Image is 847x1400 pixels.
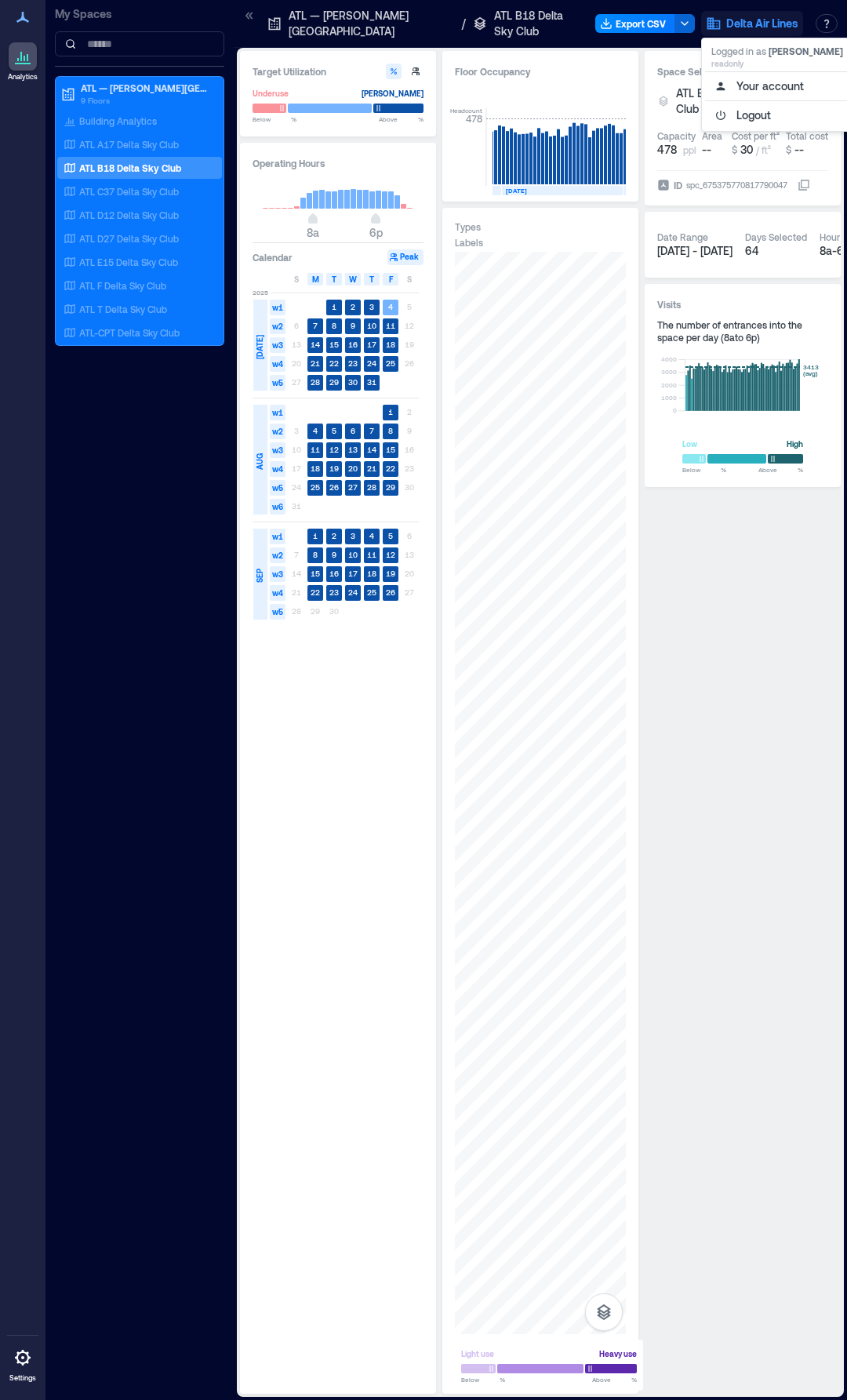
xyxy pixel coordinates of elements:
span: $ [732,144,737,155]
p: Logged in as [711,45,843,57]
text: [DATE] [506,187,527,195]
text: 31 [367,377,376,387]
text: 23 [329,587,339,597]
text: 25 [311,482,320,492]
span: S [407,273,412,285]
text: 18 [386,340,395,349]
text: 9 [332,550,336,559]
span: w1 [270,529,285,544]
text: 22 [329,358,339,368]
text: 27 [348,482,358,492]
button: IDspc_675375770817790047 [798,179,810,191]
p: ATL E15 Delta Sky Club [79,256,178,268]
span: w1 [270,300,285,315]
text: 11 [311,445,320,454]
span: w3 [270,566,285,582]
text: 8 [313,550,318,559]
text: 18 [367,569,376,578]
span: Below % [253,115,296,124]
p: ATL F Delta Sky Club [79,279,166,292]
span: w4 [270,356,285,372]
text: 26 [329,482,339,492]
div: Types [455,220,481,233]
text: 15 [311,569,320,578]
span: S [294,273,299,285]
button: Peak [387,249,423,265]
text: 16 [329,569,339,578]
span: Above % [379,115,423,124]
span: F [389,273,393,285]
text: 14 [311,340,320,349]
p: ATL B18 Delta Sky Club [79,162,181,174]
text: 4 [369,531,374,540]
tspan: 4000 [661,355,677,363]
text: 17 [348,569,358,578]
div: Total cost [786,129,828,142]
div: Cost per ft² [732,129,780,142]
div: [PERSON_NAME] [362,85,423,101]
text: 22 [311,587,320,597]
text: 4 [313,426,318,435]
span: 8a [307,226,319,239]
tspan: 0 [673,407,677,415]
span: w5 [270,375,285,391]
div: Light use [461,1346,494,1362]
span: ppl [683,144,696,156]
h3: Operating Hours [253,155,423,171]
span: ID [674,177,682,193]
p: ATL-CPT Delta Sky Club [79,326,180,339]
h3: Target Utilization [253,64,423,79]
div: Capacity [657,129,696,142]
span: [DATE] - [DATE] [657,244,732,257]
p: ATL — [PERSON_NAME][GEOGRAPHIC_DATA] [289,8,456,39]
div: Date Range [657,231,708,243]
text: 9 [351,321,355,330]
p: Analytics [8,72,38,82]
p: readonly [711,57,843,70]
p: 9 Floors [81,94,213,107]
h3: Visits [657,296,828,312]
tspan: 3000 [661,369,677,376]
text: 23 [348,358,358,368]
span: w5 [270,480,285,496]
div: Underuse [253,85,289,101]
text: 2 [332,531,336,540]
span: w2 [270,318,285,334]
text: 15 [386,445,395,454]
div: Days Selected [745,231,807,243]
text: 10 [367,321,376,330]
text: 10 [348,550,358,559]
text: 11 [367,550,376,559]
text: 3 [369,302,374,311]
text: 18 [311,464,320,473]
span: T [369,273,374,285]
text: 30 [348,377,358,387]
p: ATL T Delta Sky Club [79,303,167,315]
span: w2 [270,547,285,563]
text: 3 [351,531,355,540]
span: W [349,273,357,285]
text: 12 [386,550,395,559]
p: Building Analytics [79,115,157,127]
span: Above % [758,465,803,475]
text: 28 [367,482,376,492]
h3: Space Selection [657,64,828,79]
div: Heavy use [599,1346,637,1362]
span: [PERSON_NAME] [769,45,843,56]
h3: Calendar [253,249,293,265]
text: 21 [311,358,320,368]
span: Delta Air Lines [726,16,798,31]
text: 12 [329,445,339,454]
span: T [332,273,336,285]
span: AUG [253,453,266,470]
text: 16 [348,340,358,349]
text: 24 [348,587,358,597]
p: ATL A17 Delta Sky Club [79,138,179,151]
text: 29 [329,377,339,387]
text: 28 [311,377,320,387]
p: ATL B18 Delta Sky Club [494,8,578,39]
span: / ft² [756,144,771,155]
span: ATL B18 Delta Sky Club [676,85,776,117]
div: Area [702,129,722,142]
span: w3 [270,337,285,353]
